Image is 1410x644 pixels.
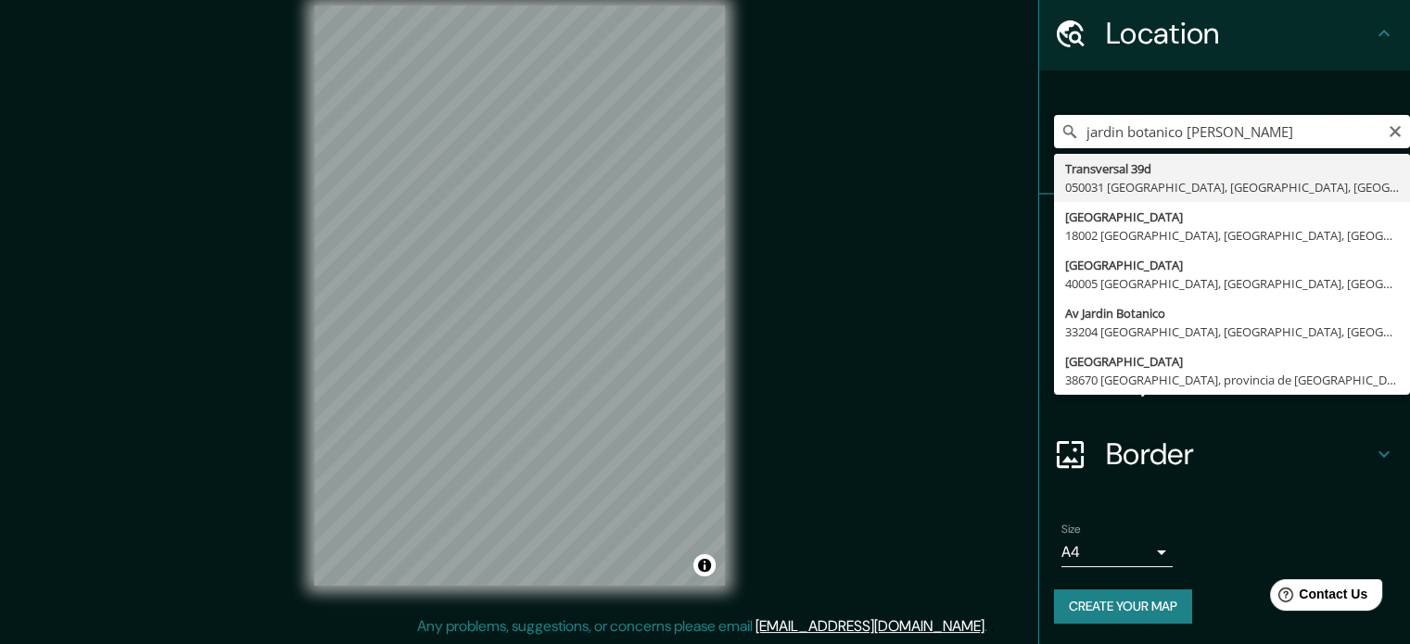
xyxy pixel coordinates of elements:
div: . [990,615,994,638]
div: 18002 [GEOGRAPHIC_DATA], [GEOGRAPHIC_DATA], [GEOGRAPHIC_DATA] [1065,226,1399,245]
div: Transversal 39d [1065,159,1399,178]
div: [GEOGRAPHIC_DATA] [1065,256,1399,274]
div: A4 [1061,537,1173,567]
div: Border [1039,417,1410,491]
div: [GEOGRAPHIC_DATA] [1065,352,1399,371]
p: Any problems, suggestions, or concerns please email . [417,615,987,638]
button: Toggle attribution [693,554,716,576]
input: Pick your city or area [1054,115,1410,148]
button: Clear [1388,121,1403,139]
div: Av Jardin Botanico [1065,304,1399,322]
h4: Location [1106,15,1373,52]
button: Create your map [1054,589,1192,624]
div: 38670 [GEOGRAPHIC_DATA], provincia de [GEOGRAPHIC_DATA], [GEOGRAPHIC_DATA] [1065,371,1399,389]
h4: Border [1106,436,1373,473]
iframe: Help widget launcher [1245,572,1390,624]
canvas: Map [314,6,725,586]
h4: Layout [1106,361,1373,398]
div: . [987,615,990,638]
div: [GEOGRAPHIC_DATA] [1065,208,1399,226]
div: 40005 [GEOGRAPHIC_DATA], [GEOGRAPHIC_DATA], [GEOGRAPHIC_DATA] [1065,274,1399,293]
a: [EMAIL_ADDRESS][DOMAIN_NAME] [756,616,984,636]
label: Size [1061,522,1081,537]
div: Pins [1039,195,1410,269]
div: 33204 [GEOGRAPHIC_DATA], [GEOGRAPHIC_DATA], [GEOGRAPHIC_DATA] [1065,322,1399,341]
div: 050031 [GEOGRAPHIC_DATA], [GEOGRAPHIC_DATA], [GEOGRAPHIC_DATA] [1065,178,1399,196]
div: Style [1039,269,1410,343]
div: Layout [1039,343,1410,417]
